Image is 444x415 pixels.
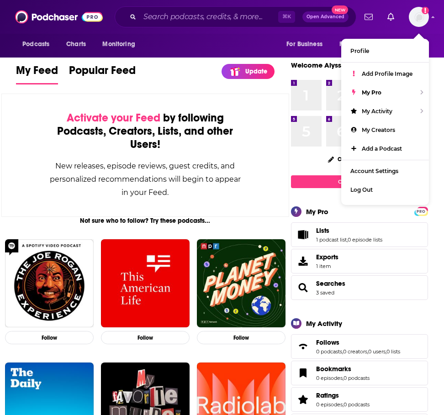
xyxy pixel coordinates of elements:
span: Add Profile Image [362,70,412,77]
span: Exports [316,253,338,261]
a: Exports [291,249,428,273]
span: , [343,375,344,381]
button: Show profile menu [409,7,429,27]
span: Monitoring [102,38,135,51]
a: Show notifications dropdown [384,9,398,25]
button: open menu [333,36,396,53]
a: PRO [416,207,427,214]
span: , [342,348,343,355]
span: PRO [416,208,427,215]
p: Update [245,68,267,75]
a: Ratings [316,391,370,399]
a: 0 episode lists [348,236,382,243]
span: For Business [286,38,322,51]
span: New [332,5,348,14]
a: Charts [60,36,91,53]
a: 0 podcasts [344,401,370,408]
span: Podcasts [22,38,49,51]
div: Search podcasts, credits, & more... [115,6,356,27]
a: Welcome Alyssa! [291,61,348,69]
span: , [386,348,386,355]
span: My Creators [362,126,395,133]
a: 0 creators [343,348,367,355]
span: Log Out [350,186,373,193]
span: Lists [291,222,428,247]
img: The Joe Rogan Experience [5,239,94,328]
button: Change [322,153,364,165]
span: Exports [294,255,312,268]
a: Follows [294,340,312,353]
a: Update [222,64,275,79]
a: Lists [294,228,312,241]
button: Follow [101,331,190,344]
a: My Feed [16,63,58,84]
button: open menu [96,36,147,53]
a: Show notifications dropdown [361,9,376,25]
span: Follows [316,338,339,347]
a: 0 episodes [316,401,343,408]
a: Add a Podcast [341,139,429,158]
button: Follow [197,331,285,344]
span: Profile [350,47,369,54]
a: Profile [341,42,429,60]
button: Open AdvancedNew [302,11,349,22]
span: Ratings [316,391,339,399]
span: Lists [316,226,329,235]
span: Account Settings [350,168,398,174]
button: open menu [395,36,428,53]
span: ⌘ K [278,11,295,23]
a: 0 users [368,348,386,355]
svg: Add a profile image [422,7,429,14]
span: Popular Feed [69,63,136,83]
a: Planet Money [197,239,285,328]
div: My Pro [306,207,328,216]
button: open menu [280,36,334,53]
span: My Feed [16,63,58,83]
span: Bookmarks [291,361,428,385]
span: Open Advanced [307,15,344,19]
a: Bookmarks [316,365,370,373]
span: Charts [66,38,86,51]
a: My Creators [341,121,429,139]
span: Logged in as ThriveMarket [409,7,429,27]
a: Account Settings [341,162,429,180]
input: Search podcasts, credits, & more... [140,10,278,24]
a: 3 saved [316,289,334,296]
span: My Activity [362,108,392,115]
button: open menu [16,36,61,53]
span: For Podcasters [339,38,383,51]
a: 0 podcasts [344,375,370,381]
span: My Pro [362,89,381,96]
span: Searches [291,275,428,300]
span: , [367,348,368,355]
ul: Show profile menu [341,39,429,205]
a: 0 podcasts [316,348,342,355]
a: Follows [316,338,400,347]
img: This American Life [101,239,190,328]
a: Searches [316,279,345,288]
span: 1 item [316,263,338,269]
a: Bookmarks [294,367,312,379]
div: My Activity [306,319,342,328]
a: Popular Feed [69,63,136,84]
div: Not sure who to follow? Try these podcasts... [1,217,289,225]
a: 0 episodes [316,375,343,381]
img: Podchaser - Follow, Share and Rate Podcasts [15,8,103,26]
a: Add Profile Image [341,64,429,83]
a: 0 lists [386,348,400,355]
span: , [343,401,344,408]
a: Ratings [294,393,312,406]
a: Create My Top 8 [291,175,428,188]
span: , [347,236,348,243]
span: Ratings [291,387,428,412]
span: Add a Podcast [362,145,402,152]
div: New releases, episode reviews, guest credits, and personalized recommendations will begin to appe... [48,159,243,199]
button: Follow [5,331,94,344]
span: Bookmarks [316,365,351,373]
img: User Profile [409,7,429,27]
a: Searches [294,281,312,294]
a: 1 podcast list [316,236,347,243]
